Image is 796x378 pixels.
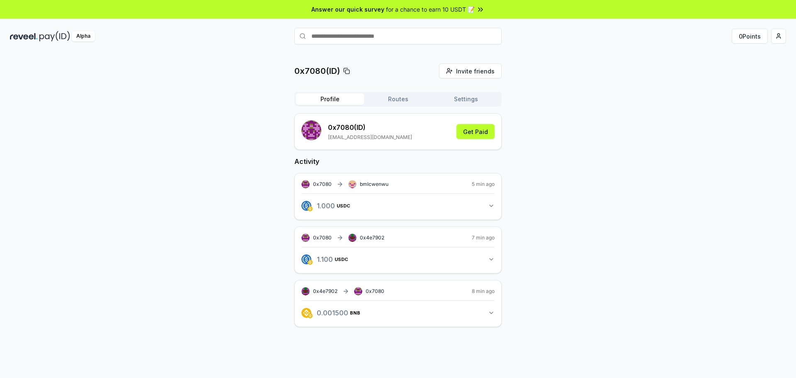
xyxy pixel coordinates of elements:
img: logo.png [301,254,311,264]
p: 0x7080(ID) [294,65,340,77]
span: 0x4e7902 [313,288,337,294]
button: Invite friends [439,63,502,78]
span: for a chance to earn 10 USDT 📝 [386,5,475,14]
button: Settings [432,93,500,105]
span: 0x4e7902 [360,234,384,241]
img: pay_id [39,31,70,41]
p: 0x7080 (ID) [328,122,412,132]
span: 8 min ago [472,288,495,295]
span: 0x7080 [366,288,384,295]
span: 0x7080 [313,234,332,241]
span: USDC [337,203,350,208]
img: reveel_dark [10,31,38,41]
span: 5 min ago [472,181,495,188]
button: 0Points [732,29,768,44]
p: [EMAIL_ADDRESS][DOMAIN_NAME] [328,134,412,141]
img: logo.png [301,308,311,318]
span: 7 min ago [472,234,495,241]
h2: Activity [294,156,502,166]
button: Routes [364,93,432,105]
button: Get Paid [456,124,495,139]
span: 0x7080 [313,181,332,188]
button: Profile [296,93,364,105]
button: 0.001500BNB [301,306,495,320]
span: Invite friends [456,67,495,76]
span: Answer our quick survey [311,5,384,14]
img: logo.png [301,201,311,211]
img: logo.png [308,313,313,318]
img: logo.png [308,260,313,265]
div: Alpha [72,31,95,41]
button: 1.100USDC [301,252,495,266]
span: bmlcwenwu [360,181,388,188]
button: 1.000USDC [301,199,495,213]
img: logo.png [308,206,313,211]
